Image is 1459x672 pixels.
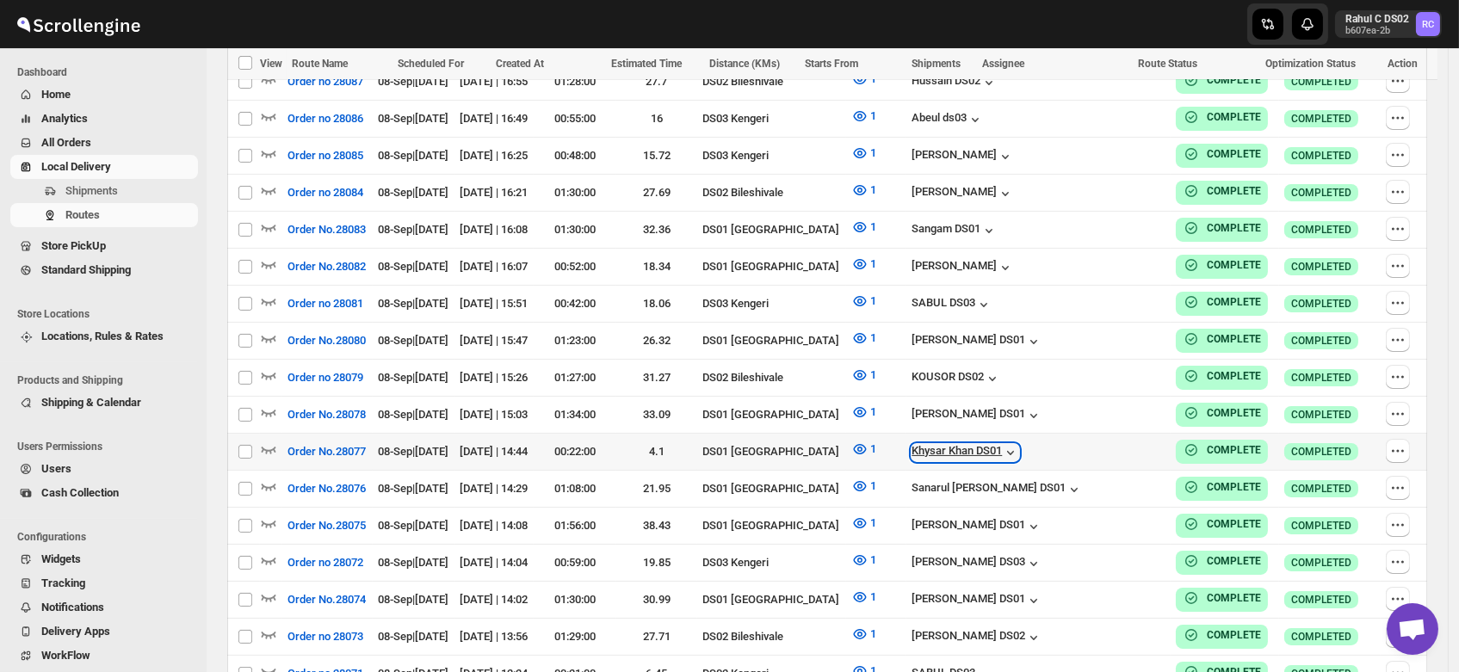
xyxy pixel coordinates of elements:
[621,628,692,645] div: 27.71
[912,481,1083,498] button: Sanarul [PERSON_NAME] DS01
[1291,630,1351,644] span: COMPLETED
[1183,145,1261,163] button: COMPLETE
[292,58,348,70] span: Route Name
[10,644,198,668] button: WorkFlow
[870,294,876,307] span: 1
[1387,603,1438,655] div: Open chat
[912,74,998,91] div: Hussain DS02
[841,102,887,130] button: 1
[460,258,529,275] div: [DATE] | 16:07
[378,75,448,88] span: 08-Sep | [DATE]
[870,257,876,270] span: 1
[287,73,363,90] span: Order no 28087
[10,391,198,415] button: Shipping & Calendar
[539,554,610,571] div: 00:59:00
[870,331,876,344] span: 1
[621,184,692,201] div: 27.69
[277,364,374,391] button: Order no 28079
[841,250,887,278] button: 1
[10,179,198,203] button: Shipments
[460,221,529,238] div: [DATE] | 16:08
[17,530,198,544] span: Configurations
[621,517,692,534] div: 38.43
[1291,223,1351,237] span: COMPLETED
[912,111,984,128] button: Abeul ds03
[841,583,887,611] button: 1
[287,184,363,201] span: Order no 28084
[1183,478,1261,496] button: COMPLETE
[378,223,448,236] span: 08-Sep | [DATE]
[1183,404,1261,422] button: COMPLETE
[287,147,363,164] span: Order no 28085
[1291,482,1351,496] span: COMPLETED
[10,131,198,155] button: All Orders
[1291,112,1351,126] span: COMPLETED
[912,592,1042,609] div: [PERSON_NAME] DS01
[378,186,448,199] span: 08-Sep | [DATE]
[378,149,448,162] span: 08-Sep | [DATE]
[277,68,374,96] button: Order no 28087
[496,58,544,70] span: Created At
[912,518,1042,535] button: [PERSON_NAME] DS01
[41,601,104,613] span: Notifications
[277,586,376,613] button: Order No.28074
[1422,19,1434,30] text: RC
[378,408,448,421] span: 08-Sep | [DATE]
[1291,445,1351,459] span: COMPLETED
[870,146,876,159] span: 1
[277,438,376,465] button: Order No.28077
[378,334,448,347] span: 08-Sep | [DATE]
[287,628,363,645] span: Order no 28073
[702,147,841,164] div: DS03 Kengeri
[41,462,71,475] span: Users
[460,369,529,386] div: [DATE] | 15:26
[539,480,610,497] div: 01:08:00
[702,295,841,312] div: DS03 Kengeri
[912,185,1014,202] div: [PERSON_NAME]
[621,332,692,349] div: 26.32
[621,406,692,423] div: 33.09
[1183,552,1261,570] button: COMPLETE
[870,479,876,492] span: 1
[621,591,692,608] div: 30.99
[621,443,692,460] div: 4.1
[378,297,448,310] span: 08-Sep | [DATE]
[1183,330,1261,348] button: COMPLETE
[10,620,198,644] button: Delivery Apps
[1207,481,1261,493] b: COMPLETE
[41,112,88,125] span: Analytics
[1183,293,1261,311] button: COMPLETE
[870,627,876,640] span: 1
[621,110,692,127] div: 16
[1183,515,1261,533] button: COMPLETE
[10,107,198,131] button: Analytics
[912,148,1014,165] button: [PERSON_NAME]
[912,629,1042,646] button: [PERSON_NAME] DS02
[621,73,692,90] div: 27.7
[870,183,876,196] span: 1
[287,591,366,608] span: Order No.28074
[912,370,1001,387] button: KOUSOR DS02
[460,406,529,423] div: [DATE] | 15:03
[1207,407,1261,419] b: COMPLETE
[621,221,692,238] div: 32.36
[287,295,363,312] span: Order no 28081
[1335,10,1442,38] button: User menu
[17,373,198,387] span: Products and Shipping
[65,184,118,197] span: Shipments
[277,105,374,133] button: Order no 28086
[10,83,198,107] button: Home
[1291,260,1351,274] span: COMPLETED
[41,486,119,499] span: Cash Collection
[539,517,610,534] div: 01:56:00
[841,65,887,93] button: 1
[277,549,374,576] button: Order no 28072
[460,443,529,460] div: [DATE] | 14:44
[378,482,448,495] span: 08-Sep | [DATE]
[912,555,1042,572] div: [PERSON_NAME] DS03
[1183,626,1261,644] button: COMPLETE
[10,547,198,571] button: Widgets
[539,332,610,349] div: 01:23:00
[841,435,887,463] button: 1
